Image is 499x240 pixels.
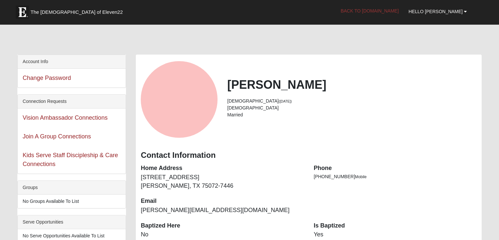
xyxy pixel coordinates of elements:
[336,3,404,19] a: Back to [DOMAIN_NAME]
[141,61,217,138] a: View Fullsize Photo
[314,222,477,230] dt: Is Baptized
[227,98,477,105] li: [DEMOGRAPHIC_DATA]
[16,6,29,19] img: Eleven22 logo
[314,164,477,173] dt: Phone
[31,9,123,15] span: The [DEMOGRAPHIC_DATA] of Eleven22
[141,206,304,215] dd: [PERSON_NAME][EMAIL_ADDRESS][DOMAIN_NAME]
[227,111,477,118] li: Married
[279,99,292,103] small: ([DATE])
[18,95,126,108] div: Connection Requests
[227,105,477,111] li: [DEMOGRAPHIC_DATA]
[18,195,126,208] li: No Groups Available To List
[18,215,126,229] div: Serve Opportunities
[23,114,108,121] a: Vision Ambassador Connections
[314,230,477,239] dd: Yes
[141,173,304,190] dd: [STREET_ADDRESS] [PERSON_NAME], TX 75072-7446
[18,181,126,195] div: Groups
[141,230,304,239] dd: No
[23,152,118,167] a: Kids Serve Staff Discipleship & Care Connections
[141,197,304,205] dt: Email
[18,55,126,69] div: Account Info
[314,173,477,180] li: [PHONE_NUMBER]
[12,2,144,19] a: The [DEMOGRAPHIC_DATA] of Eleven22
[227,78,477,92] h2: [PERSON_NAME]
[408,9,463,14] span: Hello [PERSON_NAME]
[141,164,304,173] dt: Home Address
[141,151,477,160] h3: Contact Information
[23,75,71,81] a: Change Password
[355,175,366,179] span: Mobile
[404,3,472,20] a: Hello [PERSON_NAME]
[141,222,304,230] dt: Baptized Here
[23,133,91,140] a: Join A Group Connections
